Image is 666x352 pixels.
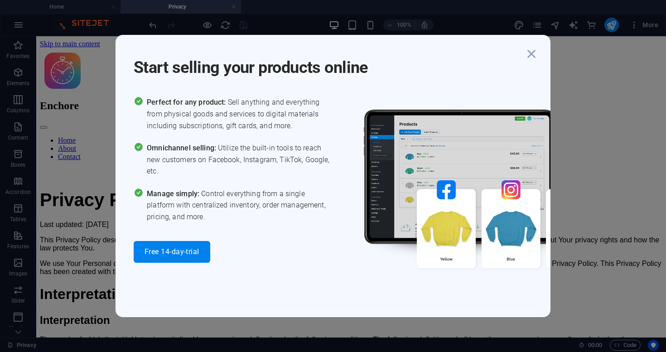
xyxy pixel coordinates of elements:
[147,96,333,131] span: Sell anything and everything from physical goods and services to digital materials including subs...
[147,98,227,106] span: Perfect for any product:
[147,144,218,152] span: Omnichannel selling:
[145,248,199,256] span: Free 14-day-trial
[134,241,210,263] button: Free 14-day-trial
[4,4,64,11] a: Skip to main content
[147,189,201,198] span: Manage simply:
[349,96,621,294] img: promo_image.png
[134,46,523,78] h1: Start selling your products online
[147,142,333,177] span: Utilize the built-in tools to reach new customers on Facebook, Instagram, TikTok, Google, etc.
[147,188,333,223] span: Control everything from a single platform with centralized inventory, order management, pricing, ...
